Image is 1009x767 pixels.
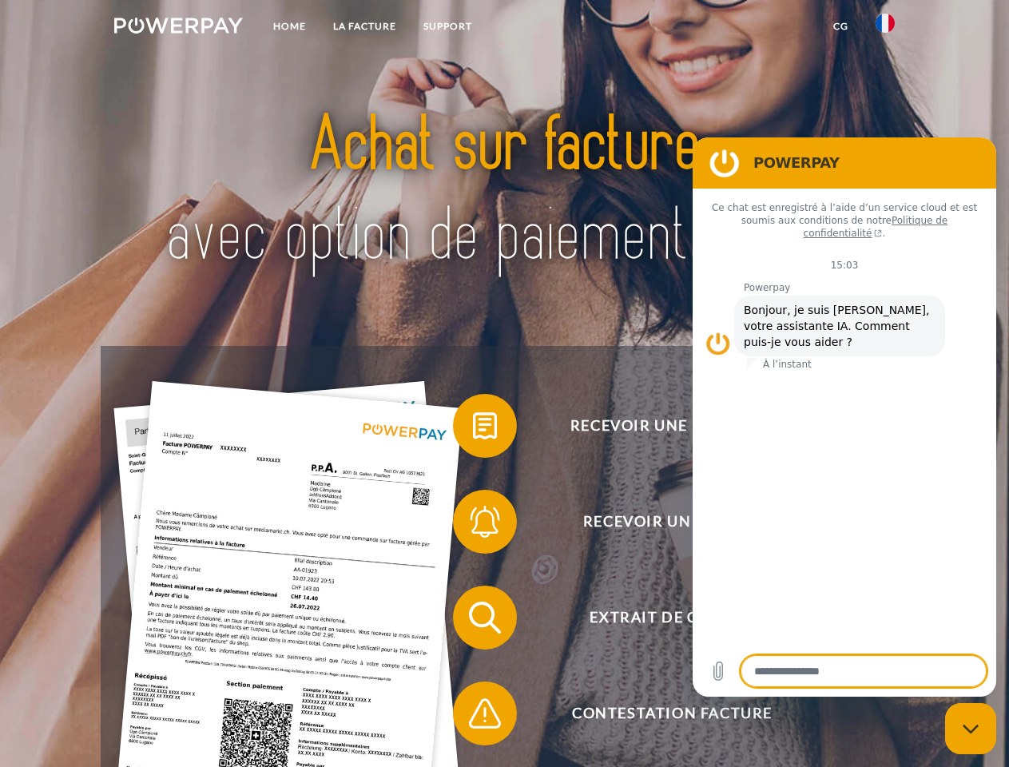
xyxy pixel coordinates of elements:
[945,703,996,754] iframe: Bouton de lancement de la fenêtre de messagerie, conversation en cours
[465,598,505,638] img: qb_search.svg
[693,137,996,697] iframe: Fenêtre de messagerie
[453,682,868,745] button: Contestation Facture
[410,12,486,41] a: Support
[465,406,505,446] img: qb_bill.svg
[114,18,243,34] img: logo-powerpay-white.svg
[453,586,868,650] button: Extrait de compte
[465,693,505,733] img: qb_warning.svg
[476,394,868,458] span: Recevoir une facture ?
[476,490,868,554] span: Recevoir un rappel?
[476,586,868,650] span: Extrait de compte
[820,12,862,41] a: CG
[320,12,410,41] a: LA FACTURE
[153,77,856,306] img: title-powerpay_fr.svg
[876,14,895,33] img: fr
[476,682,868,745] span: Contestation Facture
[260,12,320,41] a: Home
[453,490,868,554] button: Recevoir un rappel?
[465,502,505,542] img: qb_bell.svg
[453,394,868,458] button: Recevoir une facture ?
